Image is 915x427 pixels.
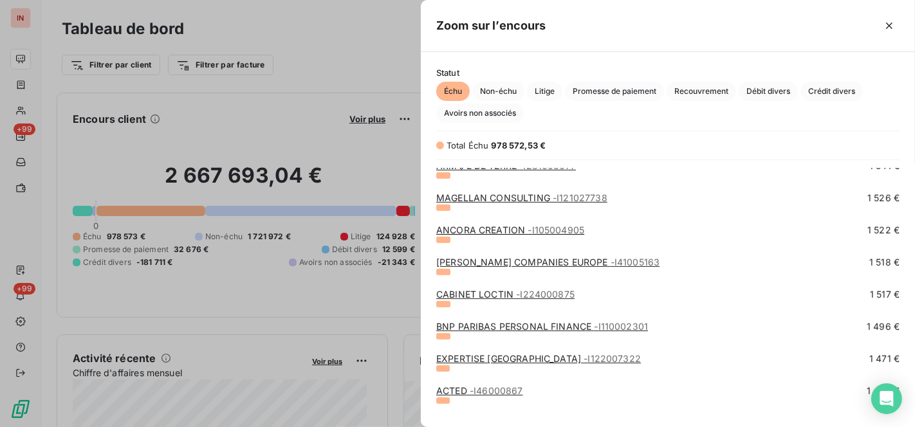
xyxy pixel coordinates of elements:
a: BNP PARIBAS PERSONAL FINANCE [436,321,648,332]
span: - I105004905 [528,224,584,235]
div: grid [421,168,915,412]
a: ARM�E DE TERRE [436,160,576,171]
button: Crédit divers [800,82,863,101]
button: Avoirs non associés [436,104,524,123]
button: Échu [436,82,470,101]
a: CABINET LOCTIN [436,289,575,300]
span: - I41005163 [611,257,660,268]
h5: Zoom sur l’encours [436,17,546,35]
a: ACTED [436,385,522,396]
span: 1 471 € [869,352,900,365]
span: - I122007322 [584,353,641,364]
span: - I121027738 [553,192,607,203]
span: 1 526 € [867,192,900,204]
span: 1 541 € [869,159,900,172]
span: - I231003077 [519,160,576,171]
span: 1 517 € [870,288,900,301]
button: Débit divers [739,82,798,101]
span: 1 518 € [869,256,900,269]
a: EXPERTISE [GEOGRAPHIC_DATA] [436,353,641,364]
span: Statut [436,68,900,78]
button: Litige [527,82,562,101]
div: Open Intercom Messenger [871,383,902,414]
button: Promesse de paiement [565,82,664,101]
span: 1 469 € [867,385,900,397]
span: 1 496 € [867,320,900,333]
button: Non-échu [472,82,524,101]
span: 1 522 € [867,224,900,237]
span: - I46000867 [470,385,523,396]
a: ANCORA CREATION [436,224,584,235]
span: - I110002301 [594,321,648,332]
span: - I224000875 [516,289,575,300]
button: Recouvrement [667,82,736,101]
a: [PERSON_NAME] COMPANIES EUROPE [436,257,660,268]
span: 978 572,53 € [492,140,546,150]
a: MAGELLAN CONSULTING [436,192,607,203]
span: Total Échu [447,140,489,150]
